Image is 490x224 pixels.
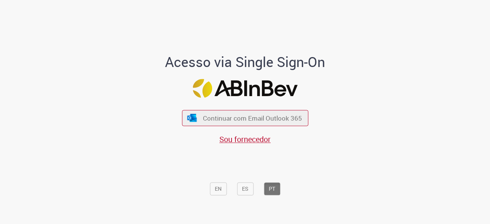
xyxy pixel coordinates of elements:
[182,110,308,126] button: ícone Azure/Microsoft 360 Continuar com Email Outlook 365
[210,183,227,196] button: EN
[237,183,253,196] button: ES
[219,134,271,144] a: Sou fornecedor
[139,55,351,70] h1: Acesso via Single Sign-On
[187,114,198,122] img: ícone Azure/Microsoft 360
[203,114,302,123] span: Continuar com Email Outlook 365
[193,79,297,98] img: Logo ABInBev
[264,183,280,196] button: PT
